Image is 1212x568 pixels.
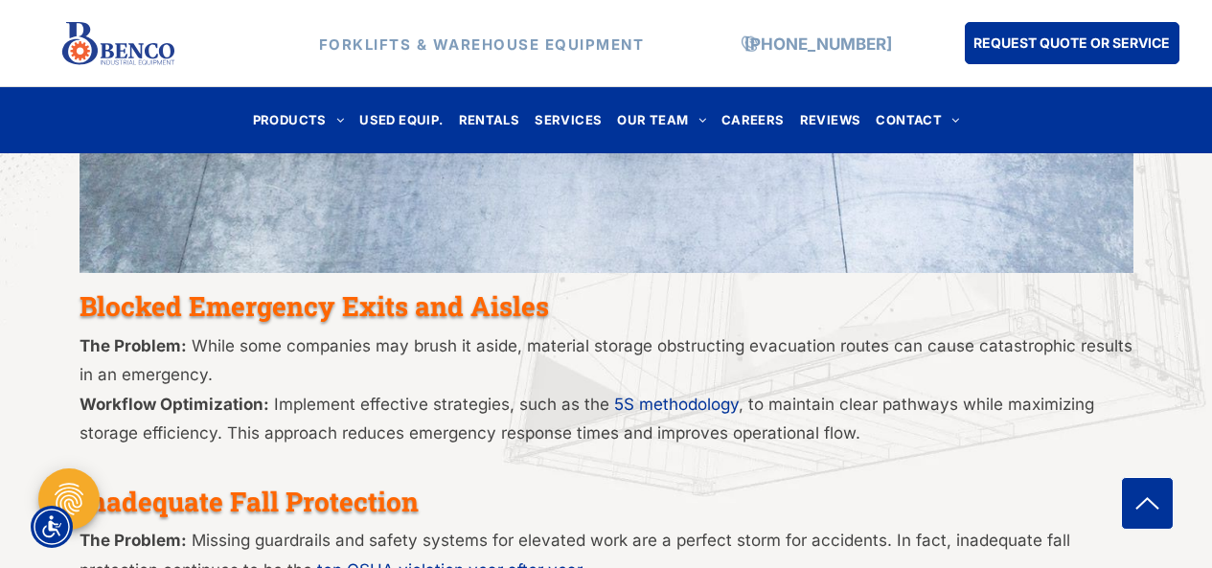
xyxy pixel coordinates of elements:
strong: Blocked Emergency Exits and Aisles [80,288,549,324]
strong: FORKLIFTS & WAREHOUSE EQUIPMENT [319,34,645,53]
strong: The Problem: [80,336,187,355]
strong: Inadequate Fall Protection [80,484,419,519]
a: 5S methodology [614,395,739,414]
span: Implement effective strategies, such as the [274,395,609,414]
a: REQUEST QUOTE OR SERVICE [965,22,1179,64]
a: RENTALS [451,107,528,133]
strong: The Problem: [80,531,187,550]
a: OUR TEAM [609,107,714,133]
div: Accessibility Menu [31,506,73,548]
span: While some companies may brush it aside, material storage obstructing evacuation routes can cause... [80,336,1132,385]
a: CONTACT [868,107,967,133]
strong: Workflow Optimization: [80,395,269,414]
a: USED EQUIP. [352,107,450,133]
a: PRODUCTS [245,107,353,133]
a: REVIEWS [792,107,869,133]
a: [PHONE_NUMBER] [744,34,892,53]
a: CAREERS [714,107,792,133]
a: SERVICES [527,107,609,133]
span: REQUEST QUOTE OR SERVICE [973,25,1170,60]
